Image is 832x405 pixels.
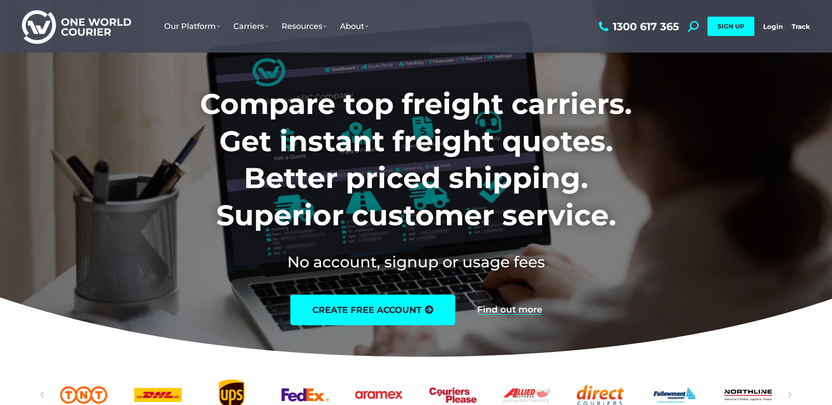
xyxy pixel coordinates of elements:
a: Login [763,22,783,31]
h1: Compare top freight carriers. Get instant freight quotes. Better priced shipping. Superior custom... [142,85,690,234]
a: create free account [290,295,455,325]
a: SIGN UP [707,17,754,36]
a: Resources [275,13,333,40]
a: Our Platform [157,13,227,40]
a: Track [792,22,810,31]
a: About [333,13,375,40]
span: About [340,21,368,31]
h2: No account, signup or usage fees [142,251,690,273]
span: Carriers [233,21,268,31]
span: Resources [282,21,327,31]
span: SIGN UP [718,22,744,30]
span: Our Platform [164,21,220,31]
a: Find out more [477,305,542,315]
img: One World Courier [22,9,131,44]
a: 1300 617 365 [596,21,679,32]
a: Carriers [227,13,275,40]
